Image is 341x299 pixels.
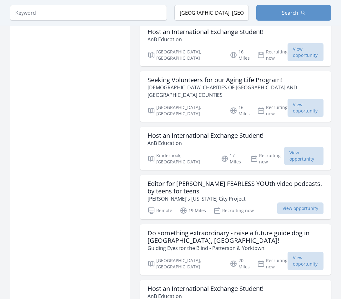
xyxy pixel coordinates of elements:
p: 16 Miles [230,49,250,61]
a: Host an International Exchange Student! AnB Education Kinderhook, [GEOGRAPHIC_DATA] 17 Miles Recr... [140,127,331,170]
h3: Seeking Volunteers for our Aging Life Program! [148,76,323,84]
p: Recruiting now [257,49,288,61]
span: Search [282,9,298,17]
a: Seeking Volunteers for our Aging Life Program! [DEMOGRAPHIC_DATA] CHARITIES OF [GEOGRAPHIC_DATA] ... [140,71,331,122]
button: Search [256,5,331,21]
span: View opportunity [288,99,323,117]
input: Location [174,5,249,21]
h3: Host an International Exchange Student! [148,132,263,139]
a: Editor for [PERSON_NAME] FEARLESS YOUth video podcasts, by teens for teens [PERSON_NAME]'s [US_ST... [140,175,331,219]
span: View opportunity [284,147,323,165]
p: AnB Education [148,139,263,147]
h3: Do something extraordinary - raise a future guide dog in [GEOGRAPHIC_DATA], [GEOGRAPHIC_DATA]! [148,229,323,244]
p: Recruiting now [257,257,288,270]
h3: Editor for [PERSON_NAME] FEARLESS YOUth video podcasts, by teens for teens [148,180,323,195]
a: Host an International Exchange Student! AnB Education [GEOGRAPHIC_DATA], [GEOGRAPHIC_DATA] 16 Mil... [140,23,331,66]
span: View opportunity [277,202,323,214]
p: [GEOGRAPHIC_DATA], [GEOGRAPHIC_DATA] [148,257,222,270]
a: Do something extraordinary - raise a future guide dog in [GEOGRAPHIC_DATA], [GEOGRAPHIC_DATA]! Gu... [140,224,331,275]
p: 19 Miles [180,207,206,214]
p: [DEMOGRAPHIC_DATA] CHARITIES OF [GEOGRAPHIC_DATA] AND [GEOGRAPHIC_DATA] COUNTIES [148,84,323,99]
p: Remote [148,207,172,214]
p: Guiding Eyes for the Blind - Patterson & Yorktown [148,244,323,252]
input: Keyword [10,5,167,21]
h3: Host an International Exchange Student! [148,28,263,36]
p: AnB Education [148,36,263,43]
h3: Host an International Exchange Student! [148,285,263,292]
span: View opportunity [288,43,323,61]
p: [GEOGRAPHIC_DATA], [GEOGRAPHIC_DATA] [148,49,222,61]
p: Recruiting now [213,207,254,214]
p: 16 Miles [230,104,250,117]
p: [PERSON_NAME]'s [US_STATE] City Project [148,195,323,202]
p: [GEOGRAPHIC_DATA], [GEOGRAPHIC_DATA] [148,104,222,117]
p: Recruiting now [250,152,284,165]
span: View opportunity [288,252,323,270]
p: Recruiting now [257,104,288,117]
p: Kinderhook, [GEOGRAPHIC_DATA] [148,152,213,165]
p: 17 Miles [221,152,243,165]
p: 20 Miles [230,257,250,270]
